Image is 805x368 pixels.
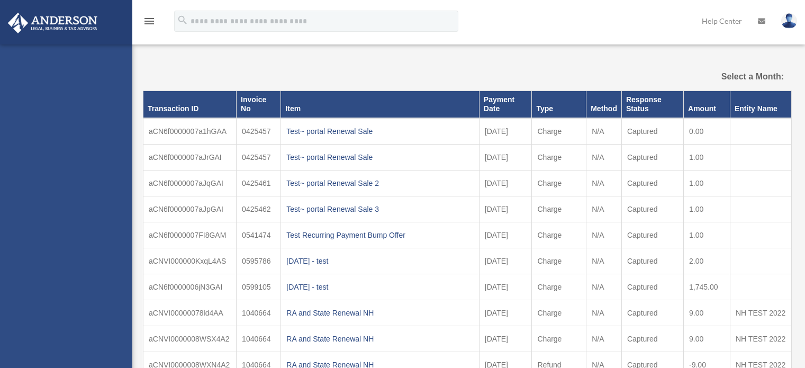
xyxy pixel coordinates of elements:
td: N/A [586,248,622,274]
td: NH TEST 2022 [730,326,791,352]
td: 1.00 [684,196,730,222]
td: 1,745.00 [684,274,730,300]
td: 2.00 [684,248,730,274]
div: Test~ portal Renewal Sale [286,150,474,165]
td: N/A [586,196,622,222]
td: Charge [532,274,586,300]
td: Captured [621,326,683,352]
td: Charge [532,326,586,352]
div: Test~ portal Renewal Sale 3 [286,202,474,217]
td: Charge [532,118,586,145]
div: Test~ portal Renewal Sale 2 [286,176,474,191]
th: Response Status [621,91,683,118]
img: Anderson Advisors Platinum Portal [5,13,101,33]
td: Charge [532,222,586,248]
td: 1.00 [684,222,730,248]
td: Charge [532,300,586,326]
th: Amount [684,91,730,118]
td: [DATE] [479,326,532,352]
td: 0425462 [237,196,281,222]
td: aCN6f0000007a1hGAA [143,118,237,145]
label: Select a Month: [692,69,784,84]
td: aCN6f0000006jN3GAI [143,274,237,300]
th: Item [281,91,480,118]
td: aCNVI00000078ld4AA [143,300,237,326]
td: N/A [586,300,622,326]
td: N/A [586,222,622,248]
td: N/A [586,170,622,196]
td: [DATE] [479,170,532,196]
td: [DATE] [479,144,532,170]
td: [DATE] [479,196,532,222]
td: Captured [621,196,683,222]
td: Charge [532,248,586,274]
td: 0.00 [684,118,730,145]
td: 0425457 [237,118,281,145]
td: Charge [532,170,586,196]
td: Captured [621,118,683,145]
td: [DATE] [479,248,532,274]
td: 9.00 [684,326,730,352]
td: aCN6f0000007aJrGAI [143,144,237,170]
td: 1.00 [684,170,730,196]
td: 1.00 [684,144,730,170]
td: N/A [586,144,622,170]
td: 0599105 [237,274,281,300]
td: aCNVI0000008WSX4A2 [143,326,237,352]
td: Captured [621,144,683,170]
i: search [177,14,188,26]
th: Payment Date [479,91,532,118]
td: [DATE] [479,300,532,326]
th: Transaction ID [143,91,237,118]
td: 0595786 [237,248,281,274]
td: Captured [621,170,683,196]
i: menu [143,15,156,28]
td: Captured [621,274,683,300]
td: aCN6f0000007aJpGAI [143,196,237,222]
div: RA and State Renewal NH [286,306,474,320]
div: [DATE] - test [286,280,474,294]
td: aCN6f0000007aJqGAI [143,170,237,196]
td: Captured [621,222,683,248]
td: Charge [532,196,586,222]
th: Type [532,91,586,118]
th: Method [586,91,622,118]
td: [DATE] [479,222,532,248]
td: Charge [532,144,586,170]
a: menu [143,19,156,28]
td: 0541474 [237,222,281,248]
th: Entity Name [730,91,791,118]
td: Captured [621,300,683,326]
td: aCNVI000000KxqL4AS [143,248,237,274]
th: Invoice No [237,91,281,118]
div: [DATE] - test [286,254,474,268]
td: N/A [586,274,622,300]
div: Test Recurring Payment Bump Offer [286,228,474,243]
div: Test~ portal Renewal Sale [286,124,474,139]
img: User Pic [781,13,797,29]
div: RA and State Renewal NH [286,331,474,346]
td: 1040664 [237,326,281,352]
td: 9.00 [684,300,730,326]
td: 0425461 [237,170,281,196]
td: 1040664 [237,300,281,326]
td: N/A [586,326,622,352]
td: N/A [586,118,622,145]
td: aCN6f0000007FI8GAM [143,222,237,248]
td: 0425457 [237,144,281,170]
td: [DATE] [479,118,532,145]
td: NH TEST 2022 [730,300,791,326]
td: Captured [621,248,683,274]
td: [DATE] [479,274,532,300]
